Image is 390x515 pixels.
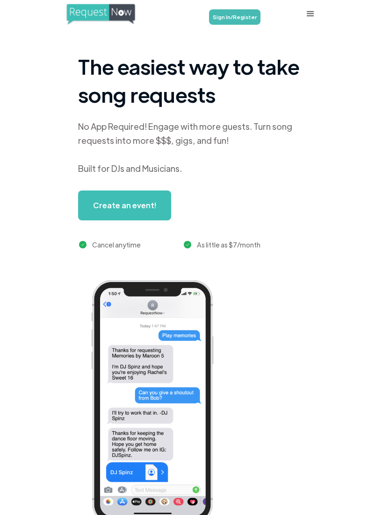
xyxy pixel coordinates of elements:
[78,190,171,220] a: Create an event!
[197,239,260,250] div: As little as $7/month
[78,52,312,108] h1: The easiest way to take song requests
[78,120,312,176] div: No App Required! Engage with more guests. Turn song requests into more $$$, gigs, and fun! Built ...
[184,241,192,249] img: green checkmark
[79,241,87,249] img: green checkmark
[65,3,150,25] a: home
[92,239,141,250] div: Cancel anytime
[209,9,260,25] a: Sign In/Register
